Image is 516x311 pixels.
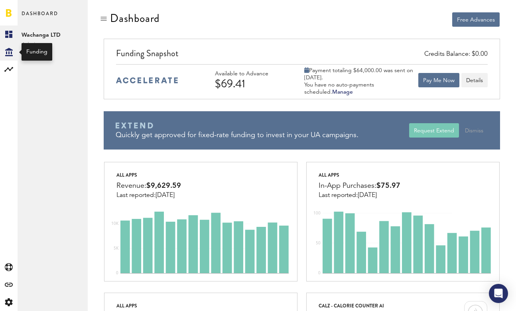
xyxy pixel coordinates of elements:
[58,6,87,13] span: Support
[215,71,291,77] div: Available to Advance
[319,301,428,311] div: Calz - Calorie Counter AI
[114,246,119,250] text: 5K
[313,211,321,215] text: 100
[460,123,488,138] button: Dismiss
[116,130,409,140] div: Quickly get approved for fixed-rate funding to invest in your UA campaigns.
[332,89,353,95] a: Manage
[22,40,84,49] span: Admin
[116,192,181,199] div: Last reported:
[409,123,459,138] button: Request Extend
[116,180,181,192] div: Revenue:
[418,73,459,87] button: Pay Me Now
[376,182,400,189] span: $75.97
[26,48,47,56] div: Funding
[146,182,181,189] span: $9,629.59
[304,67,418,81] div: Payment totaling $64,000.00 was sent on [DATE].
[452,12,500,27] button: Free Advances
[215,77,291,90] div: $69.41
[22,30,84,40] span: Wachanga LTD
[304,81,418,96] div: You have no auto-payments scheduled.
[110,12,160,25] div: Dashboard
[461,73,488,87] button: Details
[116,301,226,311] div: All apps
[319,192,400,199] div: Last reported:
[116,77,178,83] img: accelerate-medium-blue-logo.svg
[116,122,153,129] img: Braavo Extend
[489,284,508,303] div: Open Intercom Messenger
[319,180,400,192] div: In-App Purchases:
[318,271,321,275] text: 0
[358,192,377,199] span: [DATE]
[156,192,175,199] span: [DATE]
[116,170,181,180] div: All apps
[316,241,321,245] text: 50
[319,170,400,180] div: All apps
[111,222,119,226] text: 10K
[116,47,488,64] div: Funding Snapshot
[424,50,488,59] div: Credits Balance: $0.00
[22,9,58,26] span: Dashboard
[116,271,118,275] text: 0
